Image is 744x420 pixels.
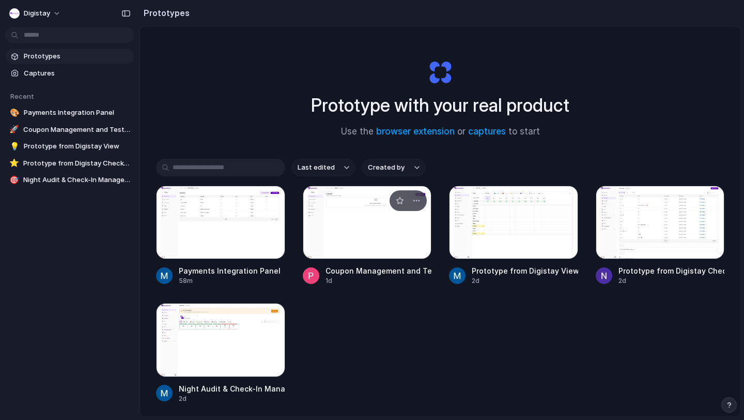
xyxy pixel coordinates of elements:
div: ⭐ [9,158,19,169]
div: 1d [326,276,432,286]
div: 2d [472,276,578,286]
div: Prototype from Digistay Check-ins v2 [618,265,725,276]
a: Prototype from Digistay Check-ins v2Prototype from Digistay Check-ins v22d [596,186,725,286]
h1: Prototype with your real product [311,92,569,119]
div: 🎯 [9,175,19,185]
div: 🚀 [9,125,19,135]
span: Recent [10,92,34,100]
span: Prototypes [24,51,130,62]
div: 58m [179,276,281,286]
div: 2d [179,394,285,403]
a: 🚀Coupon Management and Testing Interface [5,122,134,138]
div: Prototype from Digistay View [472,265,578,276]
div: 💡 [9,141,20,152]
a: Prototype from Digistay ViewPrototype from Digistay View2d [449,186,578,286]
button: Digistay [5,5,66,22]
div: 🎨 [9,108,20,118]
a: Captures [5,66,134,81]
span: Last edited [298,162,335,173]
span: Payments Integration Panel [24,108,130,118]
a: Night Audit & Check-In ManagementNight Audit & Check-In Management2d [156,303,285,403]
a: 🎨Payments Integration Panel [5,105,134,121]
a: 💡Prototype from Digistay View [5,139,134,154]
span: Prototype from Digistay View [24,141,130,152]
span: Coupon Management and Testing Interface [23,125,130,135]
span: Captures [24,68,130,79]
a: ⭐Prototype from Digistay Check-ins v2 [5,156,134,171]
a: 🎯Night Audit & Check-In Management [5,172,134,188]
div: Night Audit & Check-In Management [179,383,285,394]
div: Coupon Management and Testing Interface [326,265,432,276]
button: Last edited [291,159,355,176]
a: Coupon Management and Testing InterfaceCoupon Management and Testing Interface1d [303,186,432,286]
span: Use the or to start [341,125,540,139]
span: Night Audit & Check-In Management [23,175,130,185]
a: Payments Integration PanelPayments Integration Panel58m [156,186,285,286]
a: browser extension [376,126,455,137]
button: Created by [362,159,426,176]
div: 2d [618,276,725,286]
div: Payments Integration Panel [179,265,281,276]
a: Prototypes [5,49,134,64]
h2: Prototypes [139,7,190,19]
span: Digistay [24,8,50,19]
span: Prototype from Digistay Check-ins v2 [23,158,130,169]
span: Created by [368,162,405,173]
a: captures [468,126,506,137]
